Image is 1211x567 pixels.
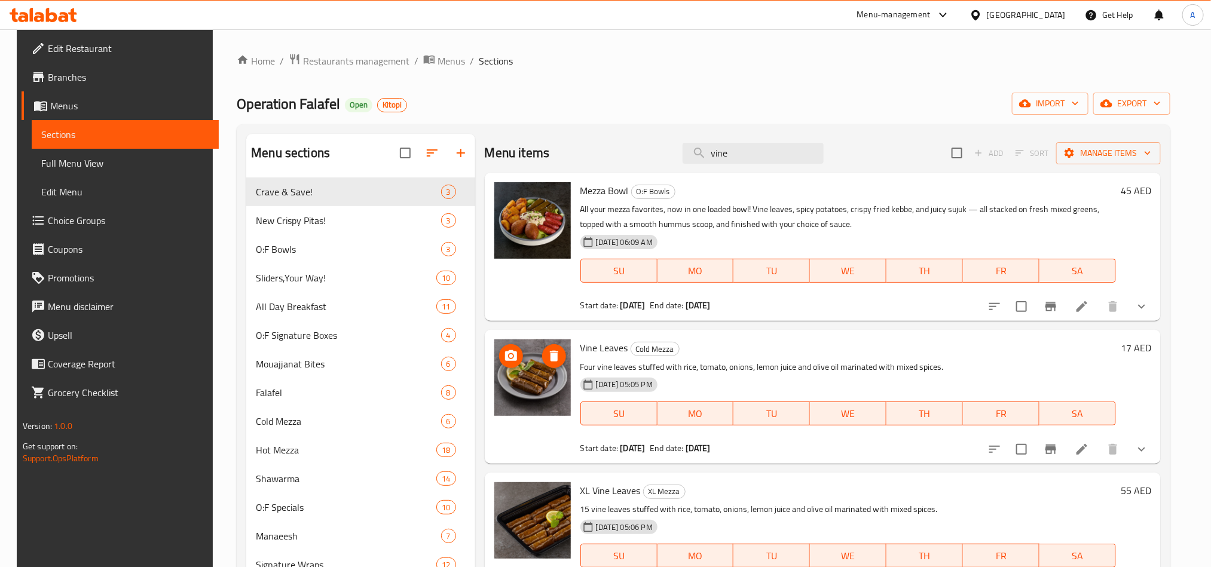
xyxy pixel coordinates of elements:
[437,445,455,456] span: 18
[438,54,465,68] span: Menus
[246,235,475,263] div: O:F Bowls3
[542,344,566,368] button: delete image
[1099,435,1127,464] button: delete
[437,272,455,284] span: 10
[256,185,441,199] div: Crave & Save!
[256,414,441,428] span: Cold Mezza
[280,54,284,68] li: /
[733,259,810,283] button: TU
[256,271,436,285] span: Sliders,Your Way!
[494,339,571,416] img: Vine Leaves
[886,259,963,283] button: TH
[436,471,455,486] div: items
[1191,8,1195,22] span: A
[580,182,629,200] span: Mezza Bowl
[289,53,409,69] a: Restaurants management
[436,500,455,514] div: items
[41,127,209,142] span: Sections
[494,482,571,559] img: XL Vine Leaves
[686,440,711,456] b: [DATE]
[41,185,209,199] span: Edit Menu
[442,416,455,427] span: 6
[1121,482,1151,499] h6: 55 AED
[886,402,963,425] button: TH
[48,41,209,56] span: Edit Restaurant
[1009,294,1034,319] span: Select to update
[1056,142,1161,164] button: Manage items
[246,263,475,292] div: Sliders,Your Way!10
[246,464,475,493] div: Shawarma14
[586,405,653,422] span: SU
[256,328,441,342] span: O:F Signature Boxes
[256,443,436,457] div: Hot Mezza
[32,120,219,149] a: Sections
[738,547,805,565] span: TU
[1103,96,1161,111] span: export
[662,405,729,422] span: MO
[23,450,99,466] a: Support.OpsPlatform
[944,140,970,165] span: Select section
[437,502,455,513] span: 10
[246,522,475,550] div: Manaeesh7
[442,244,455,255] span: 3
[815,262,882,280] span: WE
[1066,146,1151,161] span: Manage items
[256,357,441,371] span: Mouajjanat Bites
[1134,442,1149,456] svg: Show Choices
[733,402,810,425] button: TU
[436,299,455,314] div: items
[246,493,475,522] div: O:F Specials10
[580,360,1116,375] p: Four vine leaves stuffed with rice, tomato, onions, lemon juice and olive oil marinated with mixe...
[620,440,646,456] b: [DATE]
[1121,339,1151,356] h6: 17 AED
[1022,96,1079,111] span: import
[345,98,372,112] div: Open
[256,500,436,514] span: O:F Specials
[485,144,550,162] h2: Menu items
[256,385,441,400] span: Falafel
[251,144,330,162] h2: Menu sections
[810,259,886,283] button: WE
[256,299,436,314] span: All Day Breakfast
[980,292,1009,321] button: sort-choices
[586,547,653,565] span: SU
[256,213,441,228] span: New Crispy Pitas!
[815,405,882,422] span: WE
[586,262,653,280] span: SU
[1009,437,1034,462] span: Select to update
[644,485,685,498] span: XL Mezza
[494,182,571,259] img: Mezza Bowl
[393,140,418,165] span: Select all sections
[418,139,447,167] span: Sort sections
[963,259,1039,283] button: FR
[32,149,219,177] a: Full Menu View
[815,547,882,565] span: WE
[631,185,675,199] div: O:F Bowls
[48,242,209,256] span: Coupons
[441,529,456,543] div: items
[499,344,523,368] button: upload picture
[1075,299,1089,314] a: Edit menu item
[1121,182,1151,199] h6: 45 AED
[658,259,734,283] button: MO
[22,378,219,407] a: Grocery Checklist
[441,185,456,199] div: items
[246,177,475,206] div: Crave & Save!3
[980,435,1009,464] button: sort-choices
[256,529,441,543] span: Manaeesh
[246,378,475,407] div: Falafel8
[441,242,456,256] div: items
[857,8,931,22] div: Menu-management
[48,70,209,84] span: Branches
[580,440,619,456] span: Start date:
[891,547,958,565] span: TH
[256,471,436,486] div: Shawarma
[631,342,679,356] span: Cold Mezza
[442,330,455,341] span: 4
[378,100,406,110] span: Kitopi
[620,298,646,313] b: [DATE]
[580,502,1116,517] p: 15 vine leaves stuffed with rice, tomato, onions, lemon juice and olive oil marinated with mixed ...
[1039,259,1116,283] button: SA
